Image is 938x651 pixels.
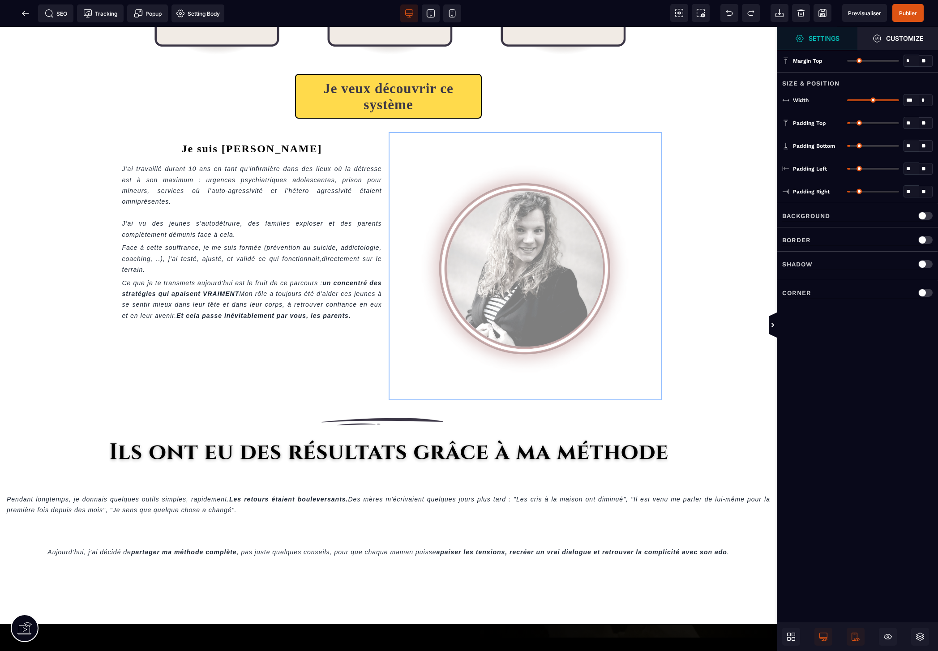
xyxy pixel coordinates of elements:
span: partager ma méthode complète [131,522,237,529]
span: Tracking [83,9,117,18]
p: Background [782,210,830,221]
strong: Customize [886,35,923,42]
span: Padding Left [793,165,827,172]
span: Padding Right [793,188,830,195]
span: Face à cette souffrance, je me suis formée (prévention au suicide, addictologie, coaching, ..), j... [122,217,384,235]
span: Padding Bottom [793,142,835,150]
span: Ce que je te transmets aujourd'hui est le fruit de ce parcours : [122,253,384,270]
span: Screenshot [692,4,710,22]
span: SEO [45,9,67,18]
span: J’ai travaillé durant 10 ans en tant qu’infirmière dans des lieux où la détresse est à son maximu... [122,138,384,211]
span: Setting Body [176,9,220,18]
b: Les retours étaient bouleversants. [229,469,348,476]
img: 22cb71c7f26e2941395524cacad8b909_trait.png [109,380,668,409]
strong: Settings [809,35,839,42]
span: Settings [777,27,857,50]
b: un concentré des stratégies qui apaisent VRAIMENT [122,253,384,270]
span: . [727,522,729,529]
p: Corner [782,287,811,298]
span: Previsualiser [848,10,881,17]
span: Aujourd’hui, j’ai décidé de [47,522,131,529]
span: , pas juste quelques conseils, pour que chaque maman puisse [237,522,437,529]
span: Open Layers [911,628,929,646]
img: e33c01055286d190eb9bc38f67645637_Ils_ont_eu_des_r%C3%A9sultats_gr%C3%A2ce_%C3%A0_ma_m%C3%A9thode_... [109,411,668,440]
span: Open Blocks [782,628,800,646]
p: Shadow [782,259,813,270]
span: Desktop Only [814,628,832,646]
span: Open Style Manager [857,27,938,50]
span: Popup [134,9,162,18]
div: Size & Position [777,72,938,89]
b: Et cela passe inévitablement par vous, les parents. [176,285,351,292]
span: Mobile Only [847,628,865,646]
span: Publier [899,10,917,17]
span: directement sur le terrain. [122,228,384,246]
p: Border [782,235,811,245]
span: Width [793,97,809,104]
span: Pendant longtemps, je donnais quelques outils simples, rapidement. Des mères m'écrivaient quelque... [7,469,772,487]
span: Padding Top [793,120,826,127]
span: Preview [842,4,887,22]
h2: Je suis [PERSON_NAME] [122,112,382,132]
button: Je veux découvrir ce système [295,47,482,92]
span: View components [670,4,688,22]
span: Mon rôle a toujours été d’aider ces jeunes à se sentir mieux dans leur tête et dans leur corps, à... [122,263,384,292]
span: Margin Top [793,57,822,64]
span: apaiser les tensions, recréer un vrai dialogue et retrouver la complicité avec son ado [436,522,727,529]
span: Hide/Show Block [879,628,897,646]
